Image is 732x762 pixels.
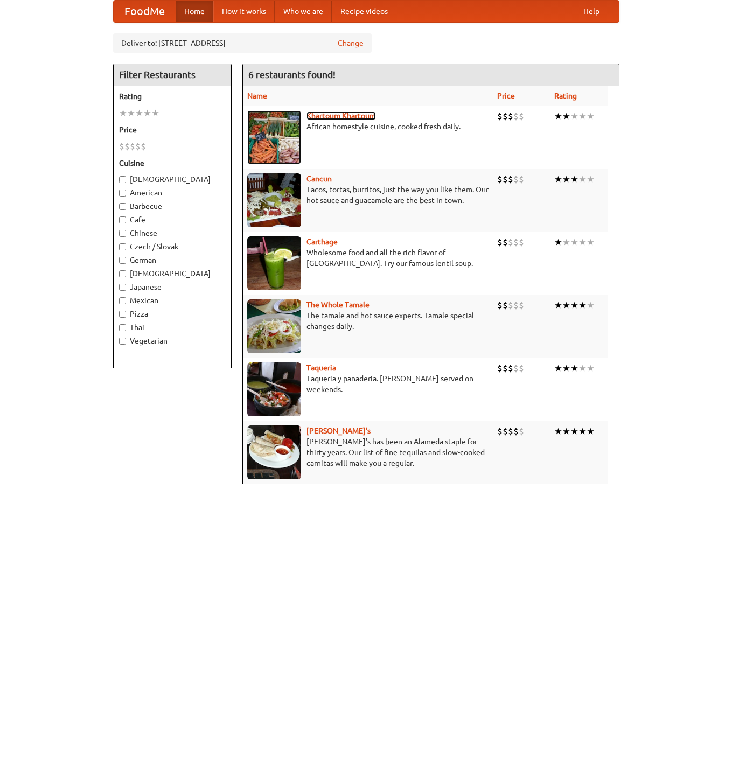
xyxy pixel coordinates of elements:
[508,362,513,374] li: $
[519,362,524,374] li: $
[213,1,275,22] a: How it works
[519,425,524,437] li: $
[503,236,508,248] li: $
[503,299,508,311] li: $
[151,107,159,119] li: ★
[306,363,336,372] a: Taqueria
[306,427,371,435] a: [PERSON_NAME]'s
[587,425,595,437] li: ★
[578,110,587,122] li: ★
[562,362,570,374] li: ★
[135,107,143,119] li: ★
[247,247,489,269] p: Wholesome food and all the rich flavor of [GEOGRAPHIC_DATA]. Try our famous lentil soup.
[562,173,570,185] li: ★
[306,237,338,246] a: Carthage
[587,236,595,248] li: ★
[119,257,126,264] input: German
[497,173,503,185] li: $
[119,335,226,346] label: Vegetarian
[578,173,587,185] li: ★
[497,92,515,100] a: Price
[587,173,595,185] li: ★
[119,187,226,198] label: American
[119,311,126,318] input: Pizza
[119,295,226,306] label: Mexican
[130,141,135,152] li: $
[119,203,126,210] input: Barbecue
[119,174,226,185] label: [DEMOGRAPHIC_DATA]
[513,173,519,185] li: $
[513,299,519,311] li: $
[554,110,562,122] li: ★
[127,107,135,119] li: ★
[508,425,513,437] li: $
[247,184,489,206] p: Tacos, tortas, burritos, just the way you like them. Our hot sauce and guacamole are the best in ...
[247,310,489,332] p: The tamale and hot sauce experts. Tamale special changes daily.
[119,216,126,223] input: Cafe
[503,362,508,374] li: $
[119,107,127,119] li: ★
[119,322,226,333] label: Thai
[554,173,562,185] li: ★
[519,236,524,248] li: $
[503,110,508,122] li: $
[513,362,519,374] li: $
[554,236,562,248] li: ★
[119,270,126,277] input: [DEMOGRAPHIC_DATA]
[119,241,226,252] label: Czech / Slovak
[247,362,301,416] img: taqueria.jpg
[508,110,513,122] li: $
[119,284,126,291] input: Japanese
[562,236,570,248] li: ★
[508,299,513,311] li: $
[119,243,126,250] input: Czech / Slovak
[275,1,332,22] a: Who we are
[570,299,578,311] li: ★
[513,425,519,437] li: $
[114,64,231,86] h4: Filter Restaurants
[247,110,301,164] img: khartoum.jpg
[141,141,146,152] li: $
[119,297,126,304] input: Mexican
[519,299,524,311] li: $
[562,110,570,122] li: ★
[332,1,396,22] a: Recipe videos
[562,299,570,311] li: ★
[247,236,301,290] img: carthage.jpg
[306,300,370,309] a: The Whole Tamale
[113,33,372,53] div: Deliver to: [STREET_ADDRESS]
[119,268,226,279] label: [DEMOGRAPHIC_DATA]
[119,282,226,292] label: Japanese
[578,425,587,437] li: ★
[119,91,226,102] h5: Rating
[119,201,226,212] label: Barbecue
[587,362,595,374] li: ★
[119,214,226,225] label: Cafe
[119,324,126,331] input: Thai
[508,173,513,185] li: $
[176,1,213,22] a: Home
[338,38,364,48] a: Change
[247,436,489,469] p: [PERSON_NAME]'s has been an Alameda staple for thirty years. Our list of fine tequilas and slow-c...
[119,158,226,169] h5: Cuisine
[119,176,126,183] input: [DEMOGRAPHIC_DATA]
[247,425,301,479] img: pedros.jpg
[306,111,376,120] a: Khartoum Khartoum
[570,173,578,185] li: ★
[119,255,226,265] label: German
[119,230,126,237] input: Chinese
[497,236,503,248] li: $
[114,1,176,22] a: FoodMe
[497,425,503,437] li: $
[513,236,519,248] li: $
[587,110,595,122] li: ★
[503,425,508,437] li: $
[119,141,124,152] li: $
[554,425,562,437] li: ★
[497,362,503,374] li: $
[306,174,332,183] a: Cancun
[119,228,226,239] label: Chinese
